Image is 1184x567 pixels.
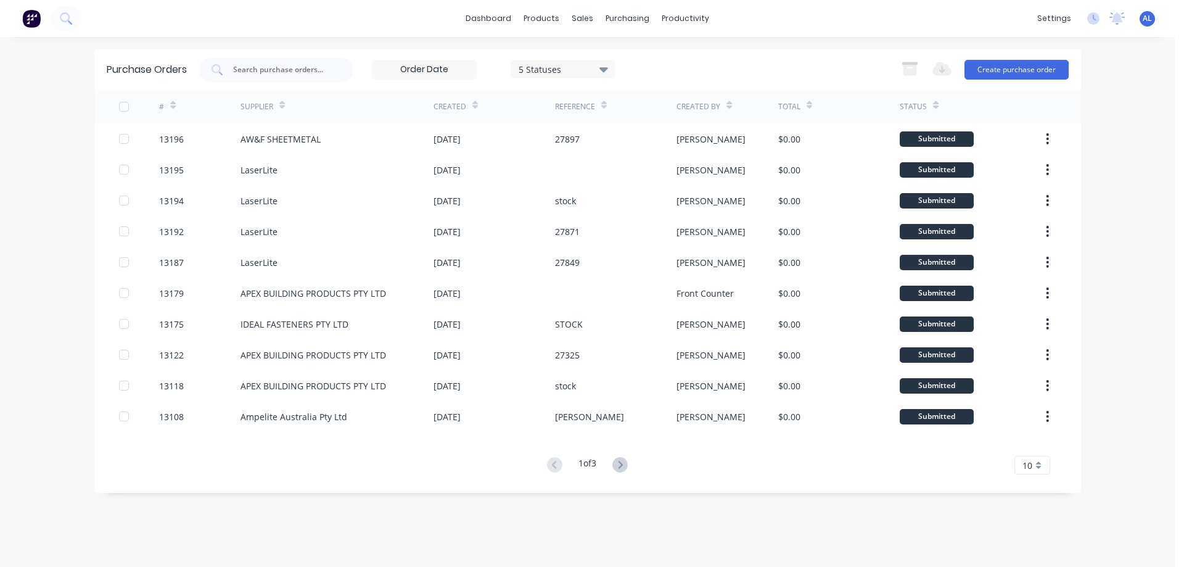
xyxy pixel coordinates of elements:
[434,379,461,392] div: [DATE]
[565,9,599,28] div: sales
[519,62,607,75] div: 5 Statuses
[676,410,746,423] div: [PERSON_NAME]
[676,287,734,300] div: Front Counter
[900,409,974,424] div: Submitted
[676,318,746,331] div: [PERSON_NAME]
[159,349,184,362] div: 13122
[900,317,974,332] div: Submitted
[555,225,580,238] div: 27871
[240,379,386,392] div: APEX BUILDING PRODUCTS PTY LTD
[778,410,800,423] div: $0.00
[240,163,277,176] div: LaserLite
[778,287,800,300] div: $0.00
[159,318,184,331] div: 13175
[240,194,277,207] div: LaserLite
[159,225,184,238] div: 13192
[240,133,321,146] div: AW&F SHEETMETAL
[159,194,184,207] div: 13194
[555,410,624,423] div: [PERSON_NAME]
[676,256,746,269] div: [PERSON_NAME]
[159,287,184,300] div: 13179
[900,255,974,270] div: Submitted
[159,163,184,176] div: 13195
[578,457,596,474] div: 1 of 3
[900,131,974,147] div: Submitted
[778,379,800,392] div: $0.00
[240,287,386,300] div: APEX BUILDING PRODUCTS PTY LTD
[555,194,576,207] div: stock
[676,379,746,392] div: [PERSON_NAME]
[434,410,461,423] div: [DATE]
[555,318,583,331] div: STOCK
[555,256,580,269] div: 27849
[517,9,565,28] div: products
[778,256,800,269] div: $0.00
[240,225,277,238] div: LaserLite
[434,287,461,300] div: [DATE]
[107,62,187,77] div: Purchase Orders
[1022,459,1032,472] span: 10
[676,163,746,176] div: [PERSON_NAME]
[778,163,800,176] div: $0.00
[1031,9,1077,28] div: settings
[434,225,461,238] div: [DATE]
[555,349,580,362] div: 27325
[555,379,576,392] div: stock
[240,318,348,331] div: IDEAL FASTENERS PTY LTD
[778,101,800,112] div: Total
[434,133,461,146] div: [DATE]
[434,194,461,207] div: [DATE]
[676,349,746,362] div: [PERSON_NAME]
[778,349,800,362] div: $0.00
[656,9,715,28] div: productivity
[159,379,184,392] div: 13118
[900,193,974,209] div: Submitted
[555,133,580,146] div: 27897
[900,378,974,394] div: Submitted
[778,133,800,146] div: $0.00
[900,286,974,301] div: Submitted
[434,349,461,362] div: [DATE]
[459,9,517,28] a: dashboard
[240,410,347,423] div: Ampelite Australia Pty Ltd
[1143,13,1152,24] span: AL
[676,225,746,238] div: [PERSON_NAME]
[159,133,184,146] div: 13196
[434,318,461,331] div: [DATE]
[900,347,974,363] div: Submitted
[159,101,164,112] div: #
[240,256,277,269] div: LaserLite
[676,101,720,112] div: Created By
[159,410,184,423] div: 13108
[232,64,334,76] input: Search purchase orders...
[599,9,656,28] div: purchasing
[240,349,386,362] div: APEX BUILDING PRODUCTS PTY LTD
[778,194,800,207] div: $0.00
[372,60,476,79] input: Order Date
[778,225,800,238] div: $0.00
[778,318,800,331] div: $0.00
[900,101,927,112] div: Status
[900,162,974,178] div: Submitted
[676,194,746,207] div: [PERSON_NAME]
[434,256,461,269] div: [DATE]
[434,163,461,176] div: [DATE]
[22,9,41,28] img: Factory
[900,224,974,239] div: Submitted
[159,256,184,269] div: 13187
[434,101,466,112] div: Created
[964,60,1069,80] button: Create purchase order
[240,101,273,112] div: Supplier
[676,133,746,146] div: [PERSON_NAME]
[555,101,595,112] div: Reference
